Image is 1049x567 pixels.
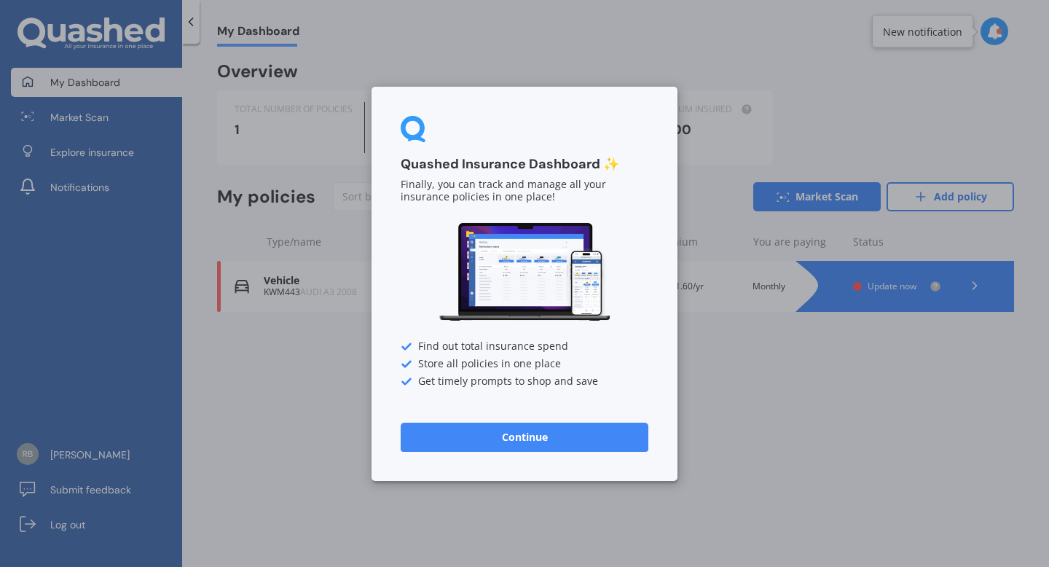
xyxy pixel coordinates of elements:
[401,340,648,352] div: Find out total insurance spend
[401,179,648,203] p: Finally, you can track and manage all your insurance policies in one place!
[437,221,612,324] img: Dashboard
[401,422,648,451] button: Continue
[401,375,648,387] div: Get timely prompts to shop and save
[401,156,648,173] h3: Quashed Insurance Dashboard ✨
[401,358,648,369] div: Store all policies in one place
